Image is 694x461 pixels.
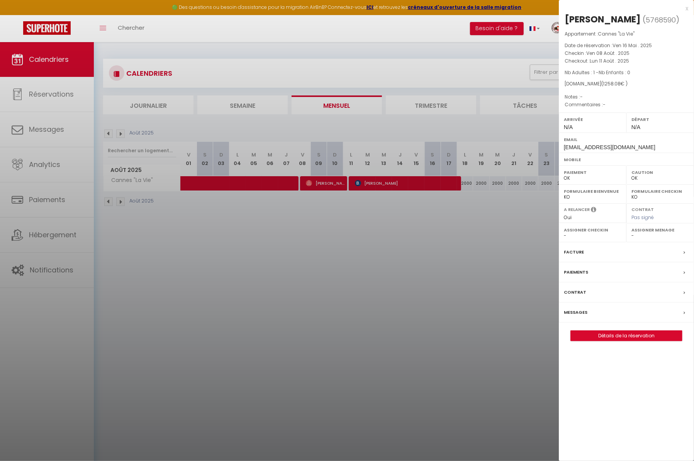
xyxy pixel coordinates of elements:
[564,144,655,150] span: [EMAIL_ADDRESS][DOMAIN_NAME]
[564,288,586,296] label: Contrat
[603,101,606,108] span: -
[559,4,688,13] div: x
[631,116,689,123] label: Départ
[564,156,689,163] label: Mobile
[601,80,628,87] span: ( € )
[564,226,621,234] label: Assigner Checkin
[599,69,630,76] span: Nb Enfants : 0
[631,214,654,221] span: Pas signé
[565,13,641,26] div: [PERSON_NAME]
[631,124,640,130] span: N/A
[564,206,590,213] label: A relancer
[564,116,621,123] label: Arrivée
[570,330,682,341] button: Détails de la réservation
[565,69,630,76] span: Nb Adultes : 1 -
[564,308,587,316] label: Messages
[646,15,676,25] span: 5768590
[643,14,679,25] span: ( )
[613,42,652,49] span: Ven 16 Mai . 2025
[565,30,688,38] p: Appartement :
[6,3,29,26] button: Ouvrir le widget de chat LiveChat
[565,80,688,88] div: [DOMAIN_NAME]
[598,31,635,37] span: Cannes "La Vie"
[631,187,689,195] label: Formulaire Checkin
[631,206,654,211] label: Contrat
[580,94,583,100] span: -
[590,58,629,64] span: Lun 11 Août . 2025
[564,187,621,195] label: Formulaire Bienvenue
[564,124,573,130] span: N/A
[565,57,688,65] p: Checkout :
[571,331,682,341] a: Détails de la réservation
[565,101,688,109] p: Commentaires :
[603,80,621,87] span: 1258.08
[631,168,689,176] label: Caution
[564,136,689,143] label: Email
[564,248,584,256] label: Facture
[565,42,688,49] p: Date de réservation :
[564,268,588,276] label: Paiements
[591,206,596,215] i: Sélectionner OUI si vous souhaiter envoyer les séquences de messages post-checkout
[586,50,630,56] span: Ven 08 Août . 2025
[565,49,688,57] p: Checkin :
[565,93,688,101] p: Notes :
[564,168,621,176] label: Paiement
[631,226,689,234] label: Assigner Menage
